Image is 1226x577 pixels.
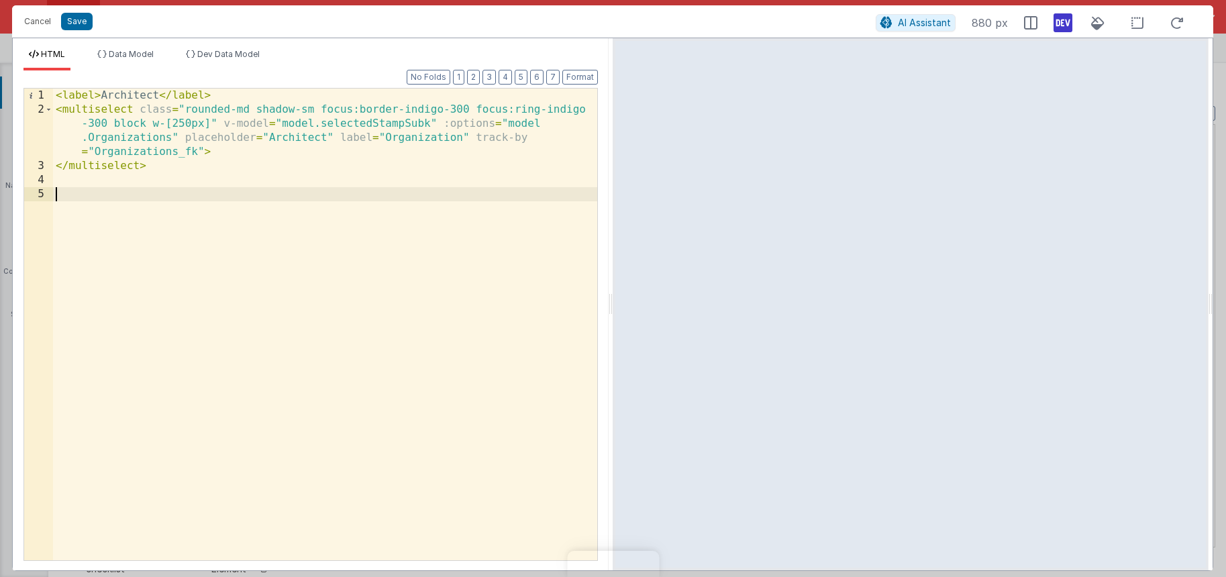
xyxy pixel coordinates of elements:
[515,70,527,85] button: 5
[24,89,53,103] div: 1
[546,70,560,85] button: 7
[499,70,512,85] button: 4
[24,173,53,187] div: 4
[482,70,496,85] button: 3
[407,70,450,85] button: No Folds
[17,12,58,31] button: Cancel
[197,49,260,59] span: Dev Data Model
[41,49,65,59] span: HTML
[24,103,53,159] div: 2
[61,13,93,30] button: Save
[876,14,956,32] button: AI Assistant
[530,70,544,85] button: 6
[972,15,1008,31] span: 880 px
[24,159,53,173] div: 3
[109,49,154,59] span: Data Model
[453,70,464,85] button: 1
[467,70,480,85] button: 2
[24,187,53,201] div: 5
[898,17,951,28] span: AI Assistant
[562,70,598,85] button: Format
